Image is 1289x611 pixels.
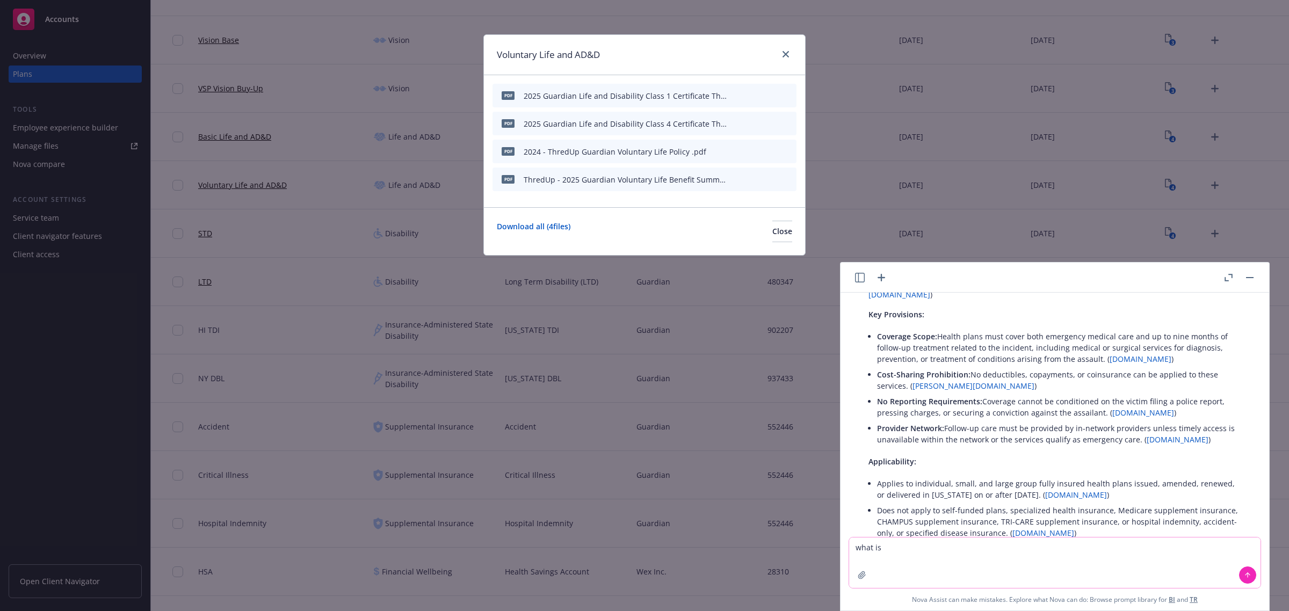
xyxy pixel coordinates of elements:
button: download file [748,90,757,101]
textarea: what is [849,537,1261,588]
div: 2024 - ThredUp Guardian Voluntary Life Policy .pdf [524,146,706,157]
button: preview file [765,174,775,185]
span: pdf [502,147,515,155]
a: [PERSON_NAME][DOMAIN_NAME] [913,381,1034,391]
a: [DOMAIN_NAME] [1012,528,1074,538]
button: archive file [784,146,792,157]
span: Coverage Scope: [877,331,937,341]
button: preview file [765,146,775,157]
div: ThredUp - 2025 Guardian Voluntary Life Benefit Summary.pdf [524,174,729,185]
span: pdf [502,175,515,183]
button: Close [772,221,792,242]
span: Applicability: [868,456,916,467]
h1: Voluntary Life and AD&D [497,48,600,62]
button: archive file [784,118,792,129]
a: close [779,48,792,61]
button: download file [748,146,757,157]
p: Does not apply to self-funded plans, specialized health insurance, Medicare supplement insurance,... [877,505,1241,539]
a: Download all ( 4 files) [497,221,570,242]
button: download file [748,118,757,129]
span: No Reporting Requirements: [877,396,982,406]
div: 2025 Guardian Life and Disability Class 4 Certificate ThredUp.pdf [524,118,729,129]
p: Follow-up care must be provided by in-network providers unless timely access is unavailable withi... [877,423,1241,445]
span: Nova Assist can make mistakes. Explore what Nova can do: Browse prompt library for and [845,588,1265,610]
span: Cost-Sharing Prohibition: [877,369,971,380]
a: [DOMAIN_NAME] [1045,490,1107,500]
a: [DOMAIN_NAME] [1147,434,1208,445]
span: pdf [502,91,515,99]
a: BI [1169,595,1175,604]
a: TR [1190,595,1198,604]
button: archive file [784,174,792,185]
button: preview file [765,90,775,101]
span: Close [772,226,792,236]
div: 2025 Guardian Life and Disability Class 1 Certificate ThredUp.pdf [524,90,729,101]
button: archive file [784,90,792,101]
a: [DOMAIN_NAME] [1112,408,1174,418]
button: preview file [765,118,775,129]
p: Applies to individual, small, and large group fully insured health plans issued, amended, renewed... [877,478,1241,500]
a: [DOMAIN_NAME] [1110,354,1171,364]
span: pdf [502,119,515,127]
span: Key Provisions: [868,309,924,319]
p: Coverage cannot be conditioned on the victim filing a police report, pressing charges, or securin... [877,396,1241,418]
p: Health plans must cover both emergency medical care and up to nine months of follow-up treatment ... [877,331,1241,365]
span: Provider Network: [877,423,944,433]
p: No deductibles, copayments, or coinsurance can be applied to these services. ( ) [877,369,1241,391]
button: download file [748,174,757,185]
